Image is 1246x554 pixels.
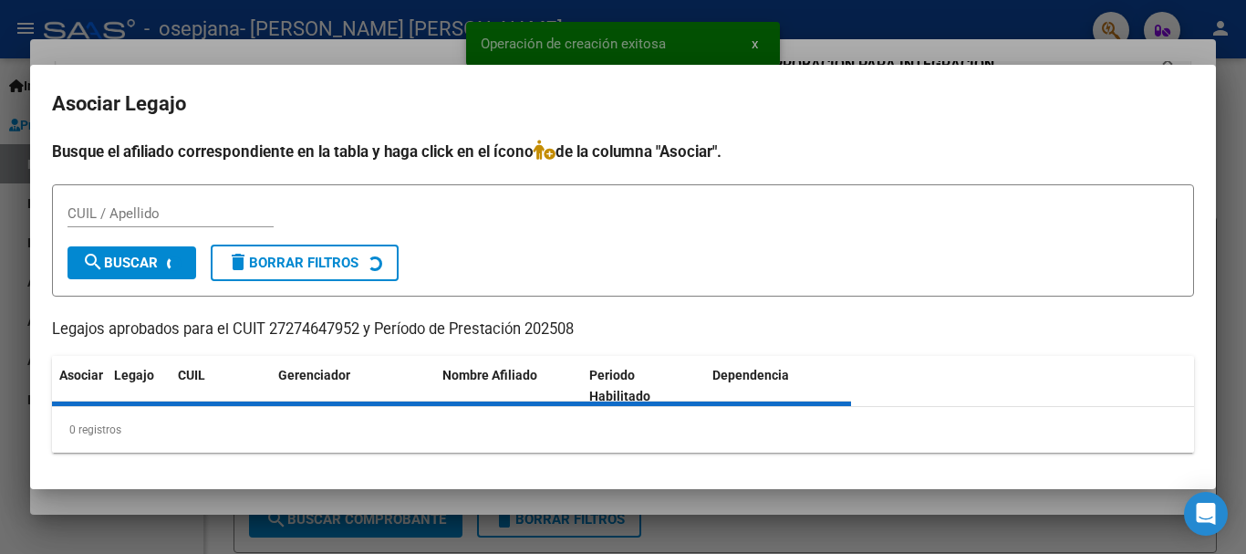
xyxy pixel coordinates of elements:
span: CUIL [178,368,205,382]
datatable-header-cell: Legajo [107,356,171,416]
h2: Asociar Legajo [52,87,1194,121]
datatable-header-cell: Dependencia [705,356,852,416]
datatable-header-cell: CUIL [171,356,271,416]
mat-icon: delete [227,251,249,273]
span: Legajo [114,368,154,382]
h4: Busque el afiliado correspondiente en la tabla y haga click en el ícono de la columna "Asociar". [52,140,1194,163]
span: Asociar [59,368,103,382]
datatable-header-cell: Asociar [52,356,107,416]
datatable-header-cell: Nombre Afiliado [435,356,582,416]
button: Buscar [67,246,196,279]
p: Legajos aprobados para el CUIT 27274647952 y Período de Prestación 202508 [52,319,1194,341]
span: Borrar Filtros [227,255,358,271]
datatable-header-cell: Periodo Habilitado [582,356,705,416]
span: Buscar [82,255,158,271]
span: Periodo Habilitado [589,368,650,403]
mat-icon: search [82,251,104,273]
span: Dependencia [712,368,789,382]
datatable-header-cell: Gerenciador [271,356,435,416]
button: Borrar Filtros [211,245,399,281]
span: Gerenciador [278,368,350,382]
div: Open Intercom Messenger [1184,492,1228,536]
div: 0 registros [52,407,1194,453]
span: Nombre Afiliado [442,368,537,382]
